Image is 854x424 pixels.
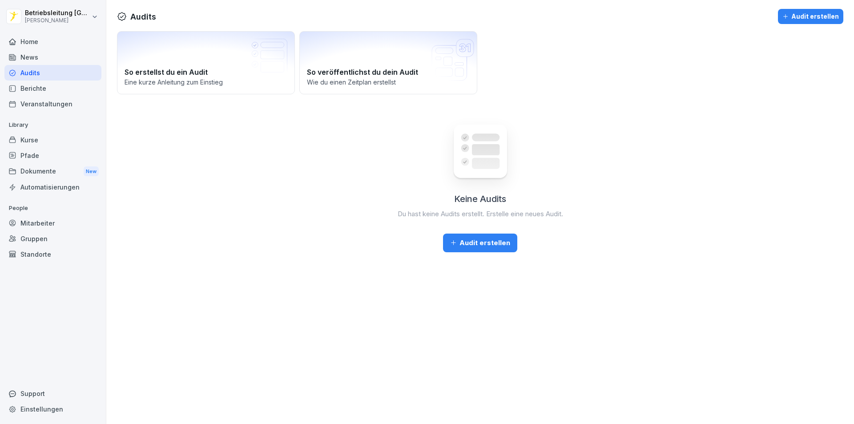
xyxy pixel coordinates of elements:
a: So erstellst du ein AuditEine kurze Anleitung zum Einstieg [117,31,295,94]
button: Audit erstellen [778,9,843,24]
p: Eine kurze Anleitung zum Einstieg [125,77,287,87]
a: Gruppen [4,231,101,246]
div: Audit erstellen [450,238,510,248]
p: Du hast keine Audits erstellt. Erstelle eine neues Audit. [398,209,563,219]
a: Automatisierungen [4,179,101,195]
a: Berichte [4,81,101,96]
h2: So erstellst du ein Audit [125,67,287,77]
a: Veranstaltungen [4,96,101,112]
p: [PERSON_NAME] [25,17,90,24]
div: New [84,166,99,177]
a: News [4,49,101,65]
div: Audit erstellen [782,12,839,21]
p: Library [4,118,101,132]
p: Betriebsleitung [GEOGRAPHIC_DATA] [25,9,90,17]
a: Pfade [4,148,101,163]
a: Home [4,34,101,49]
div: Dokumente [4,163,101,180]
h2: So veröffentlichst du dein Audit [307,67,470,77]
p: Wie du einen Zeitplan erstellst [307,77,470,87]
a: Kurse [4,132,101,148]
a: Standorte [4,246,101,262]
a: Einstellungen [4,401,101,417]
button: Audit erstellen [443,234,517,252]
div: Support [4,386,101,401]
a: Audits [4,65,101,81]
h2: Keine Audits [454,192,506,206]
a: So veröffentlichst du dein AuditWie du einen Zeitplan erstellst [299,31,477,94]
a: Mitarbeiter [4,215,101,231]
p: People [4,201,101,215]
h1: Audits [130,11,156,23]
a: DokumenteNew [4,163,101,180]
